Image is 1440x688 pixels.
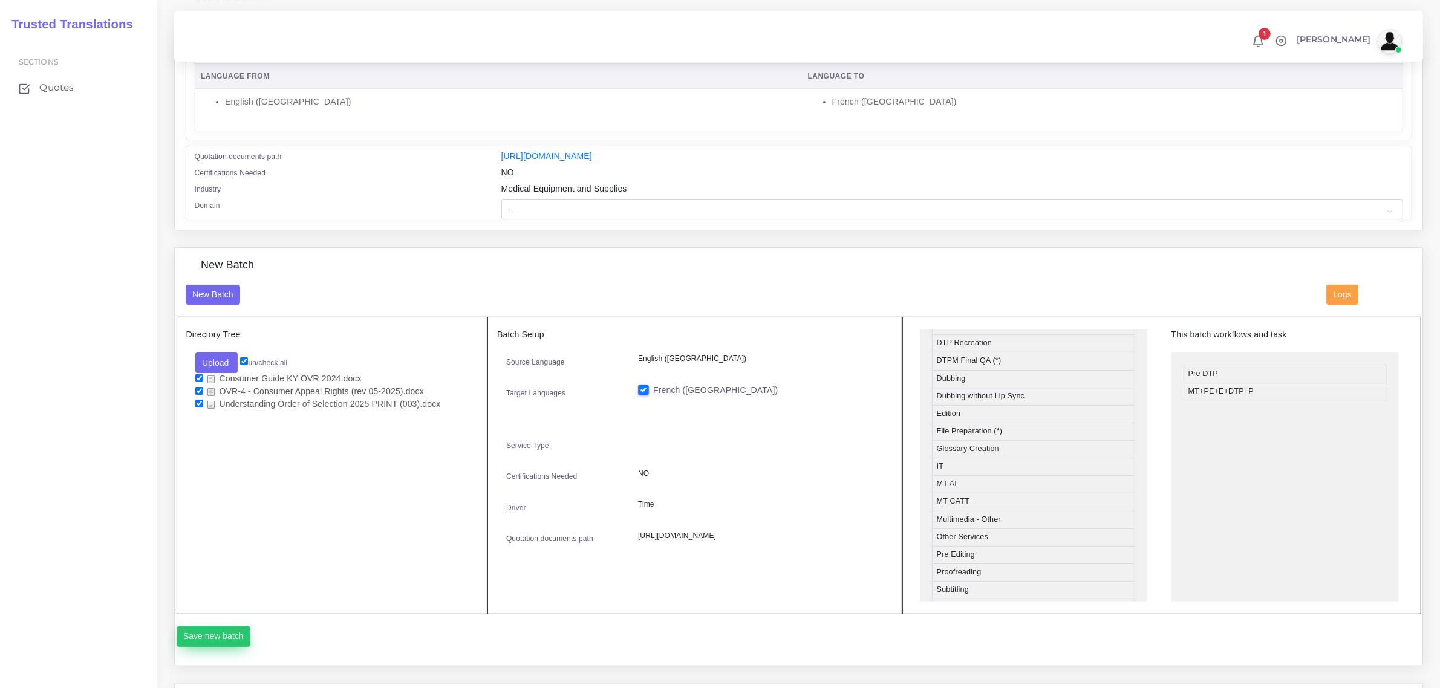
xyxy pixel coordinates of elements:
h5: Directory Tree [186,329,478,340]
li: DTPM Final QA (*) [932,352,1135,370]
label: un/check all [240,357,287,368]
label: French ([GEOGRAPHIC_DATA]) [653,384,778,397]
th: Language To [801,64,1403,89]
li: French ([GEOGRAPHIC_DATA]) [832,96,1396,108]
a: Consumer Guide KY OVR 2024.docx [203,373,366,385]
li: Proofreading [932,563,1135,582]
label: Source Language [506,357,565,368]
img: avatar [1378,29,1402,53]
li: File Preparation (*) [932,423,1135,441]
a: 1 [1248,34,1269,48]
label: Domain [195,200,220,211]
li: MT CATT [932,493,1135,511]
a: Trusted Translations [3,15,133,34]
th: Language From [195,64,802,89]
p: Time [638,498,884,511]
div: Medical Equipment and Supplies [492,183,1412,199]
h2: Trusted Translations [3,17,133,31]
label: Target Languages [506,388,565,398]
li: Dubbing without Lip Sync [932,388,1135,406]
li: Subtitling [932,581,1135,599]
p: English ([GEOGRAPHIC_DATA]) [638,352,884,365]
label: Certifications Needed [195,167,266,178]
li: Other Services [932,528,1135,547]
span: Sections [19,57,59,67]
span: Quotes [39,81,74,94]
label: Driver [506,502,526,513]
li: IT [932,458,1135,476]
h4: New Batch [201,259,254,272]
h5: Batch Setup [497,329,893,340]
li: MT AI [932,475,1135,493]
span: Logs [1334,290,1352,299]
div: NO [492,166,1412,183]
li: Glossary Creation [932,440,1135,458]
input: un/check all [240,357,248,365]
a: Quotes [9,75,148,100]
li: Pre Editing [932,546,1135,564]
label: Industry [195,184,221,195]
a: OVR-4 - Consumer Appeal Rights (rev 05-2025).docx [203,386,428,397]
li: Multimedia - Other [932,511,1135,529]
label: Quotation documents path [195,151,282,162]
label: Certifications Needed [506,471,578,482]
li: English ([GEOGRAPHIC_DATA]) [225,96,795,108]
p: [URL][DOMAIN_NAME] [638,530,884,542]
button: Logs [1326,285,1358,305]
li: MT+PE+E+DTP+P [1184,383,1387,401]
span: [PERSON_NAME] [1297,35,1371,44]
button: New Batch [186,285,241,305]
li: Dubbing [932,370,1135,388]
button: Upload [195,352,238,373]
li: DTP Recreation [932,334,1135,352]
li: Edition [932,405,1135,423]
li: Pre DTP [1184,365,1387,383]
label: Service Type: [506,440,551,451]
a: New Batch [186,289,241,299]
a: [URL][DOMAIN_NAME] [501,151,592,161]
h5: This batch workflows and task [1171,329,1399,340]
span: 1 [1259,28,1271,40]
a: [PERSON_NAME]avatar [1291,29,1406,53]
li: Transcreation [932,599,1135,617]
p: NO [638,467,884,480]
button: Save new batch [177,626,251,647]
label: Quotation documents path [506,533,593,544]
a: Understanding Order of Selection 2025 PRINT (003).docx [203,398,445,410]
